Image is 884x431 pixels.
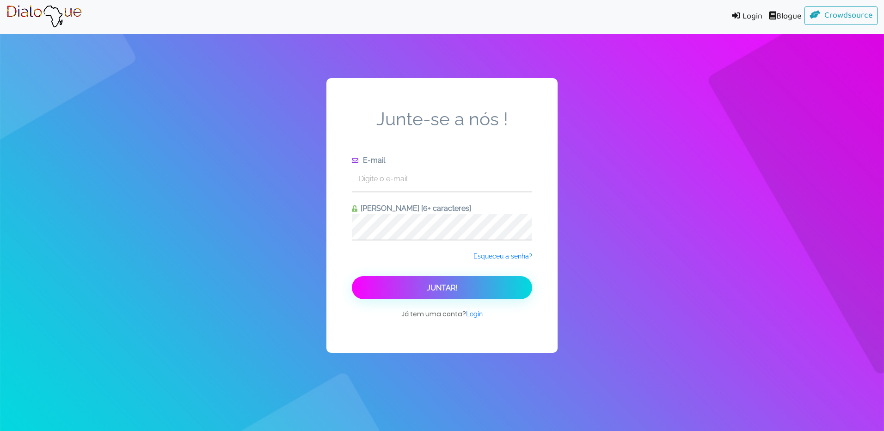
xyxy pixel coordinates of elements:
a: Blogue [766,6,804,27]
span: Junte-se a nós ! [352,108,532,155]
span: Esqueceu a senha? [473,252,532,260]
span: Já tem uma conta? [401,309,483,328]
span: Login [466,310,483,318]
img: Marca [6,5,82,28]
a: Login [725,6,766,27]
font: Login [743,9,762,24]
a: Crowdsource [804,6,878,25]
font: Blogue [776,9,801,24]
a: Login [466,309,483,319]
input: Digite o e-mail [352,166,532,191]
font: Crowdsource [824,8,872,23]
button: Juntar! [352,276,532,299]
font: Juntar! [427,283,457,292]
span: E-mail [360,156,385,165]
span: [PERSON_NAME] [6+ caracteres] [357,204,471,213]
a: Esqueceu a senha? [473,252,532,261]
